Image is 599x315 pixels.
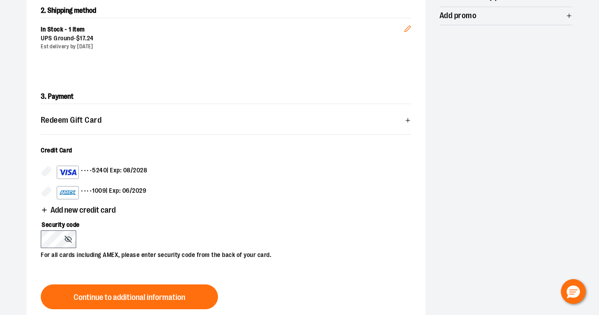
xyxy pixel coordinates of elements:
span: Credit Card [41,147,72,154]
label: Security code [41,215,402,230]
button: Add promo [440,7,572,25]
span: Add promo [440,12,476,20]
p: For all cards including AMEX, please enter security code from the back of your card. [41,248,402,260]
span: Continue to additional information [74,293,185,302]
span: . [85,35,87,42]
input: American Express card example showing the 15-digit card numberAmerican Express card example showi... [41,186,51,197]
div: Est delivery by [DATE] [41,43,404,51]
img: American Express card example showing the 15-digit card number [59,187,77,198]
button: Add new credit card [41,206,116,216]
button: Hello, have a question? Let’s chat. [561,279,586,304]
div: •••• 5240 | Exp: 08/2028 [57,166,147,179]
h2: 3. Payment [41,89,411,104]
button: Edit [397,11,418,42]
span: 17 [80,35,85,42]
div: In Stock - 1 item [41,25,404,34]
span: Add new credit card [51,206,116,214]
span: Redeem Gift Card [41,116,101,124]
div: •••• 1009 | Exp: 06/2029 [57,186,146,199]
span: $ [76,35,80,42]
h2: 2. Shipping method [41,4,411,18]
button: Redeem Gift Card [41,111,411,129]
button: Continue to additional information [41,284,218,309]
img: Visa card example showing the 16-digit card number on the front of the card [59,167,77,178]
div: UPS Ground - [41,34,404,43]
span: 24 [87,35,94,42]
input: Visa card example showing the 16-digit card number on the front of the cardVisa card example show... [41,166,51,176]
